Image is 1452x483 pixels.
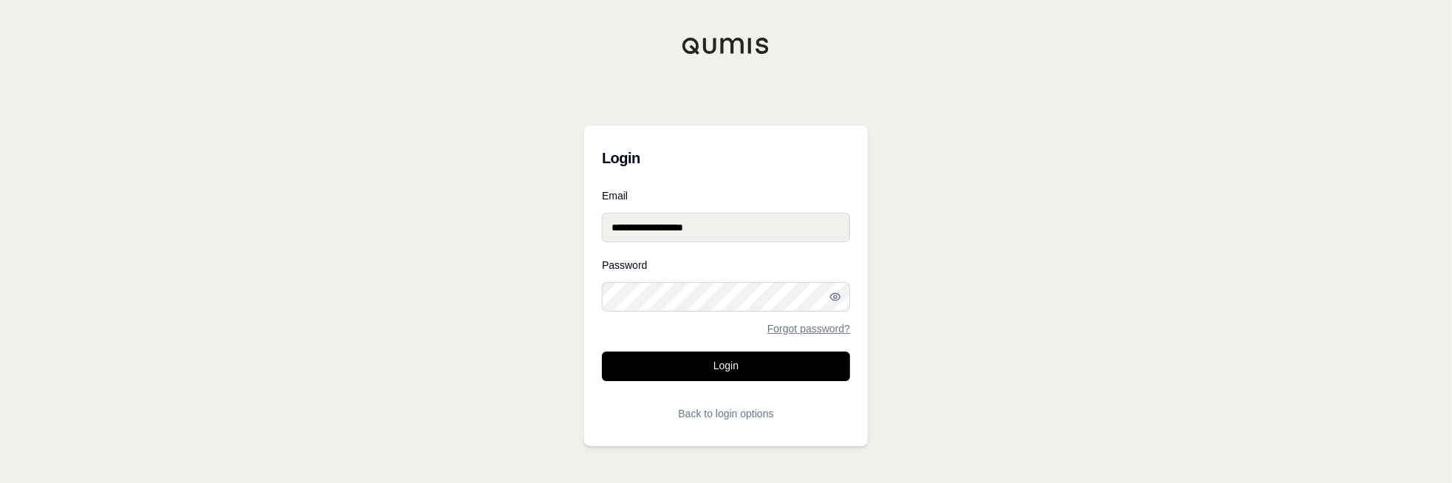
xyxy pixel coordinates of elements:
[602,352,850,381] button: Login
[602,399,850,428] button: Back to login options
[602,143,850,173] h3: Login
[767,323,850,334] a: Forgot password?
[602,191,850,201] label: Email
[602,260,850,270] label: Password
[682,37,770,55] img: Qumis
